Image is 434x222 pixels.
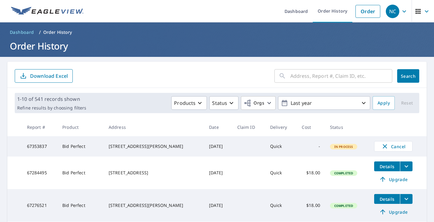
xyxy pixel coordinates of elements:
button: Search [397,69,419,83]
th: Cost [297,118,325,136]
a: Order [355,5,380,18]
span: Upgrade [378,208,409,216]
td: 67284495 [22,157,58,189]
span: Orgs [244,99,264,107]
nav: breadcrumb [7,27,427,37]
th: Product [57,118,104,136]
button: Orgs [241,96,276,110]
button: detailsBtn-67284495 [374,161,400,171]
h1: Order History [7,40,427,52]
span: Upgrade [378,176,409,183]
div: [STREET_ADDRESS] [109,170,199,176]
td: 67353837 [22,136,58,157]
p: Status [212,99,227,107]
span: Completed [331,204,357,208]
td: [DATE] [204,189,232,222]
div: NC [386,5,399,18]
p: Order History [43,29,72,35]
button: Products [171,96,207,110]
td: Bid Perfect [57,157,104,189]
th: Claim ID [232,118,265,136]
th: Report # [22,118,58,136]
button: detailsBtn-67276521 [374,194,400,204]
span: Completed [331,171,357,175]
span: Details [378,196,396,202]
span: Details [378,164,396,169]
td: Bid Perfect [57,189,104,222]
th: Delivery [265,118,297,136]
td: 67276521 [22,189,58,222]
button: Status [209,96,238,110]
button: filesDropdownBtn-67284495 [400,161,413,171]
td: [DATE] [204,157,232,189]
td: - [297,136,325,157]
input: Address, Report #, Claim ID, etc. [290,67,392,85]
td: Quick [265,189,297,222]
p: Refine results by choosing filters [17,105,86,111]
td: Quick [265,136,297,157]
td: $18.00 [297,157,325,189]
th: Address [104,118,204,136]
span: Cancel [381,143,406,150]
p: Download Excel [30,73,68,79]
a: Dashboard [7,27,37,37]
span: In Process [331,145,357,149]
img: EV Logo [11,7,83,16]
td: $18.00 [297,189,325,222]
a: Upgrade [374,207,413,217]
p: Last year [288,98,360,109]
th: Status [325,118,369,136]
span: Search [402,73,414,79]
td: Quick [265,157,297,189]
p: Products [174,99,196,107]
div: [STREET_ADDRESS][PERSON_NAME] [109,143,199,149]
td: Bid Perfect [57,136,104,157]
span: Apply [378,99,390,107]
button: filesDropdownBtn-67276521 [400,194,413,204]
button: Apply [373,96,395,110]
li: / [39,29,41,36]
button: Cancel [374,141,413,152]
button: Download Excel [15,69,73,83]
p: 1-10 of 541 records shown [17,95,86,103]
div: [STREET_ADDRESS][PERSON_NAME] [109,202,199,208]
span: Dashboard [10,29,34,35]
th: Date [204,118,232,136]
a: Upgrade [374,174,413,184]
td: [DATE] [204,136,232,157]
button: Last year [278,96,370,110]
